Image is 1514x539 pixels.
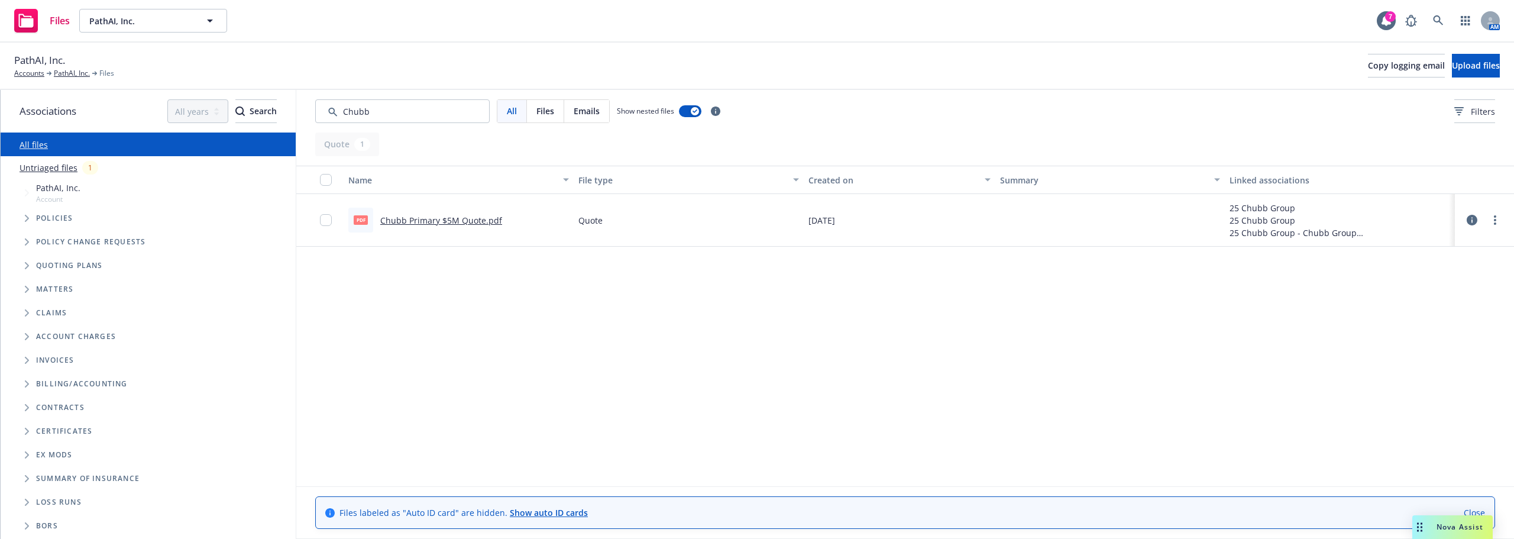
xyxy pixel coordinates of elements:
[89,15,192,27] span: PathAI, Inc.
[9,4,75,37] a: Files
[36,428,92,435] span: Certificates
[36,262,103,269] span: Quoting plans
[1454,105,1495,118] span: Filters
[36,475,140,482] span: Summary of insurance
[1464,506,1485,519] a: Close
[235,99,277,123] button: SearchSearch
[1368,54,1445,78] button: Copy logging email
[36,333,116,340] span: Account charges
[1,372,296,538] div: Folder Tree Example
[617,106,674,116] span: Show nested files
[574,105,600,117] span: Emails
[36,238,145,246] span: Policy change requests
[1454,99,1495,123] button: Filters
[804,166,995,194] button: Created on
[36,499,82,506] span: Loss Runs
[1230,214,1450,227] div: 25 Chubb Group
[99,68,114,79] span: Files
[79,9,227,33] button: PathAI, Inc.
[320,214,332,226] input: Toggle Row Selected
[578,214,603,227] span: Quote
[1437,522,1483,532] span: Nova Assist
[1230,174,1450,186] div: Linked associations
[1412,515,1493,539] button: Nova Assist
[14,68,44,79] a: Accounts
[339,506,588,519] span: Files labeled as "Auto ID card" are hidden.
[36,404,85,411] span: Contracts
[1454,9,1477,33] a: Switch app
[36,451,72,459] span: Ex Mods
[1230,202,1450,214] div: 25 Chubb Group
[344,166,574,194] button: Name
[510,507,588,518] a: Show auto ID cards
[36,522,58,530] span: BORs
[36,357,75,364] span: Invoices
[1488,213,1502,227] a: more
[1471,105,1495,118] span: Filters
[1225,166,1455,194] button: Linked associations
[1,179,296,372] div: Tree Example
[54,68,90,79] a: PathAI, Inc.
[536,105,554,117] span: Files
[235,106,245,116] svg: Search
[574,166,804,194] button: File type
[82,161,98,175] div: 1
[36,380,128,388] span: Billing/Accounting
[348,174,556,186] div: Name
[1452,60,1500,71] span: Upload files
[995,166,1225,194] button: Summary
[36,194,80,204] span: Account
[36,309,67,317] span: Claims
[808,214,835,227] span: [DATE]
[320,174,332,186] input: Select all
[235,100,277,122] div: Search
[36,182,80,194] span: PathAI, Inc.
[1452,54,1500,78] button: Upload files
[20,162,77,174] a: Untriaged files
[20,139,48,150] a: All files
[1000,174,1208,186] div: Summary
[507,105,517,117] span: All
[36,286,73,293] span: Matters
[1426,9,1450,33] a: Search
[1385,11,1396,22] div: 7
[578,174,786,186] div: File type
[380,215,502,226] a: Chubb Primary $5M Quote.pdf
[50,16,70,25] span: Files
[354,215,368,224] span: pdf
[315,99,490,123] input: Search by keyword...
[1399,9,1423,33] a: Report a Bug
[808,174,978,186] div: Created on
[1368,60,1445,71] span: Copy logging email
[14,53,65,68] span: PathAI, Inc.
[1230,227,1450,239] div: 25 Chubb Group - Chubb Group
[20,104,76,119] span: Associations
[36,215,73,222] span: Policies
[1412,515,1427,539] div: Drag to move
